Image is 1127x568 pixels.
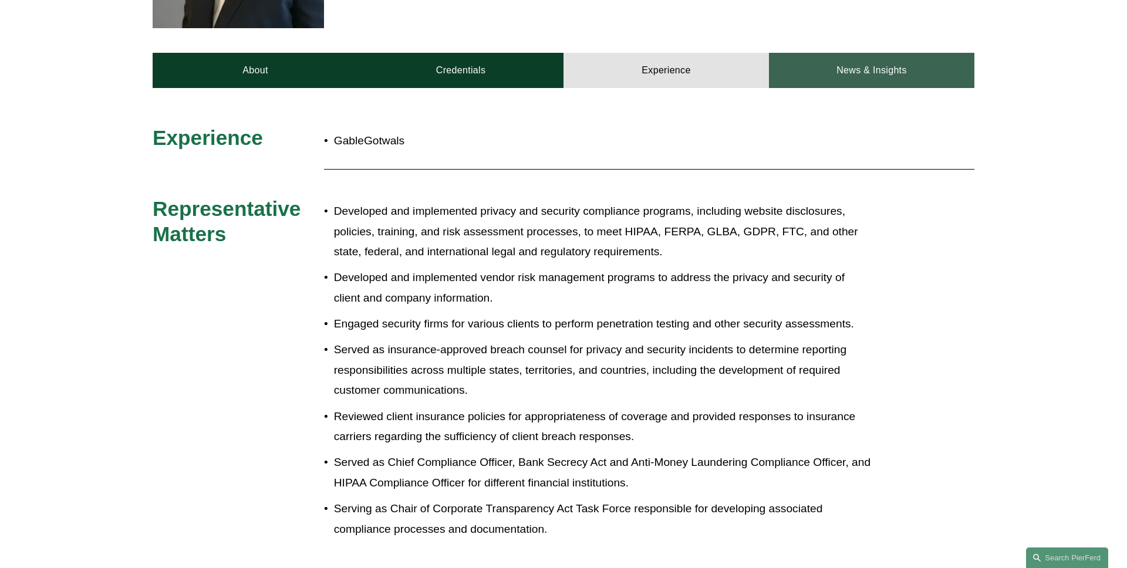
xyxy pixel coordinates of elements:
p: Served as Chief Compliance Officer, Bank Secrecy Act and Anti-Money Laundering Compliance Officer... [334,452,872,493]
a: Credentials [358,53,563,88]
a: Experience [563,53,769,88]
a: Search this site [1026,547,1108,568]
span: Experience [153,126,263,149]
p: GableGotwals [334,131,872,151]
p: Developed and implemented privacy and security compliance programs, including website disclosures... [334,201,872,262]
p: Reviewed client insurance policies for appropriateness of coverage and provided responses to insu... [334,407,872,447]
a: News & Insights [769,53,974,88]
p: Served as insurance-approved breach counsel for privacy and security incidents to determine repor... [334,340,872,401]
p: Developed and implemented vendor risk management programs to address the privacy and security of ... [334,268,872,308]
a: About [153,53,358,88]
p: Engaged security firms for various clients to perform penetration testing and other security asse... [334,314,872,334]
span: Representative Matters [153,197,306,246]
p: Serving as Chair of Corporate Transparency Act Task Force responsible for developing associated c... [334,499,872,539]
